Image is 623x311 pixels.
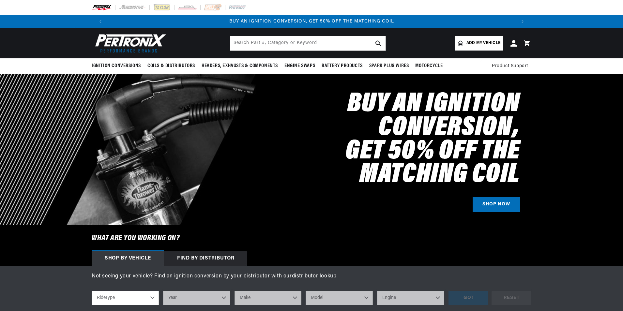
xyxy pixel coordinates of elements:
button: Translation missing: en.sections.announcements.previous_announcement [94,15,107,28]
select: Model [306,291,373,305]
span: Coils & Distributors [147,63,195,69]
span: Add my vehicle [466,40,500,46]
input: Search Part #, Category or Keyword [230,36,386,51]
summary: Spark Plug Wires [366,58,412,74]
span: Ignition Conversions [92,63,141,69]
summary: Product Support [492,58,531,74]
summary: Engine Swaps [281,58,318,74]
slideshow-component: Translation missing: en.sections.announcements.announcement_bar [75,15,548,28]
button: Translation missing: en.sections.announcements.next_announcement [516,15,529,28]
span: Spark Plug Wires [369,63,409,69]
a: SHOP NOW [473,197,520,212]
div: 1 of 3 [107,18,516,25]
div: Announcement [107,18,516,25]
button: search button [371,36,386,51]
a: Add my vehicle [455,36,503,51]
select: Engine [377,291,444,305]
p: Not seeing your vehicle? Find an ignition conversion by your distributor with our [92,272,531,281]
summary: Battery Products [318,58,366,74]
span: Engine Swaps [284,63,315,69]
summary: Ignition Conversions [92,58,144,74]
summary: Motorcycle [412,58,446,74]
summary: Headers, Exhausts & Components [198,58,281,74]
select: RideType [92,291,159,305]
a: BUY AN IGNITION CONVERSION, GET 50% OFF THE MATCHING COIL [229,19,394,24]
summary: Coils & Distributors [144,58,198,74]
h2: Buy an Ignition Conversion, Get 50% off the Matching Coil [241,93,520,187]
span: Product Support [492,63,528,70]
h6: What are you working on? [75,225,548,251]
div: Find by Distributor [164,251,247,266]
img: Pertronix [92,32,167,54]
span: Battery Products [322,63,363,69]
span: Headers, Exhausts & Components [202,63,278,69]
select: Year [163,291,230,305]
a: distributor lookup [292,274,337,279]
select: Make [235,291,302,305]
span: Motorcycle [415,63,443,69]
div: Shop by vehicle [92,251,164,266]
